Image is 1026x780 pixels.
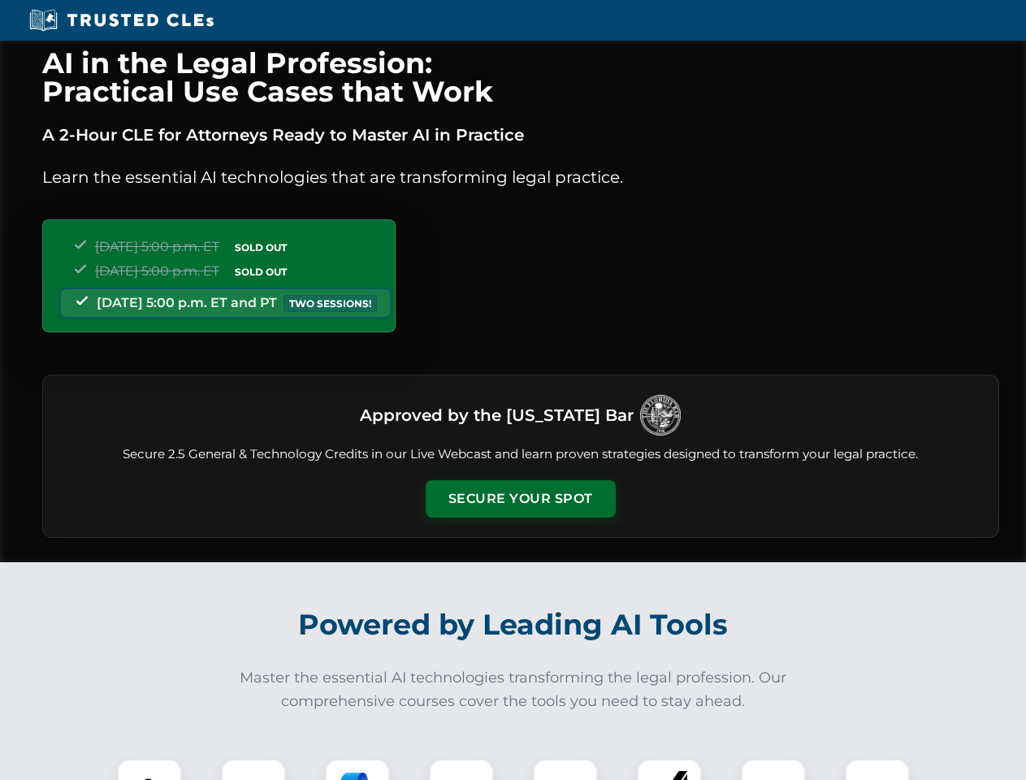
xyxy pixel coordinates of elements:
p: Secure 2.5 General & Technology Credits in our Live Webcast and learn proven strategies designed ... [63,445,979,464]
h1: AI in the Legal Profession: Practical Use Cases that Work [42,49,999,106]
h2: Powered by Leading AI Tools [63,596,963,653]
img: Logo [640,395,681,435]
p: Master the essential AI technologies transforming the legal profession. Our comprehensive courses... [229,666,798,713]
p: A 2-Hour CLE for Attorneys Ready to Master AI in Practice [42,122,999,148]
h3: Approved by the [US_STATE] Bar [360,401,634,430]
span: SOLD OUT [229,263,292,280]
img: Trusted CLEs [24,8,219,32]
span: SOLD OUT [229,239,292,256]
span: [DATE] 5:00 p.m. ET [95,263,219,279]
button: Secure Your Spot [426,480,616,518]
span: [DATE] 5:00 p.m. ET [95,239,219,254]
p: Learn the essential AI technologies that are transforming legal practice. [42,164,999,190]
